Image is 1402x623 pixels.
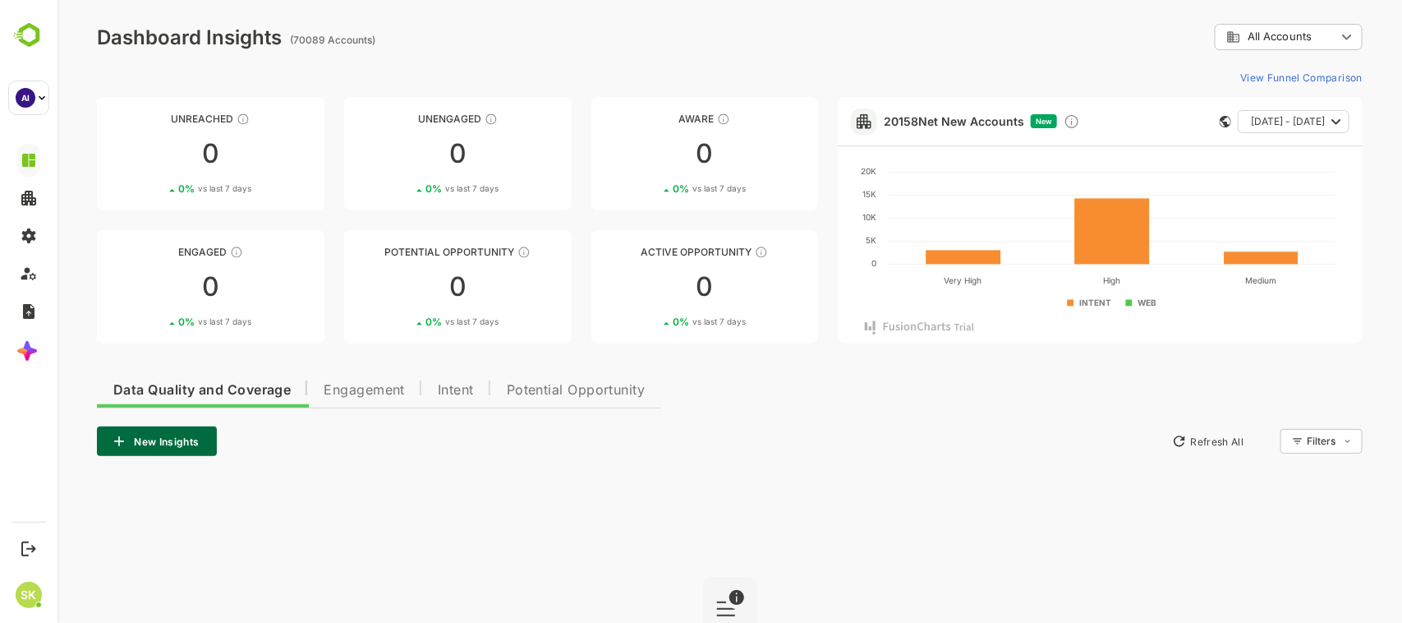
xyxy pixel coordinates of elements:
div: Discover new ICP-fit accounts showing engagement — via intent surges, anonymous website visits, L... [1006,113,1023,130]
text: Very High [887,275,925,286]
a: 20158Net New Accounts [826,114,967,128]
span: vs last 7 days [388,316,441,328]
div: 0 % [121,316,194,328]
div: Filters [1249,435,1279,447]
button: Refresh All [1107,428,1193,455]
div: These accounts have not been engaged with for a defined time period [179,113,192,126]
text: 10K [805,212,819,222]
span: vs last 7 days [140,316,194,328]
div: All Accounts [1169,30,1279,44]
div: These accounts have not shown enough engagement and need nurturing [427,113,440,126]
span: vs last 7 days [635,182,688,195]
div: Filters [1248,427,1305,456]
div: All Accounts [1157,21,1305,53]
span: Potential Opportunity [449,384,588,397]
span: vs last 7 days [388,182,441,195]
div: Dashboard Insights [39,25,224,49]
a: Potential OpportunityThese accounts are MQAs and can be passed on to Inside Sales00%vs last 7 days [287,230,514,344]
span: [DATE] - [DATE] [1193,111,1267,132]
div: 0 [287,141,514,167]
text: 20K [803,166,819,176]
div: These accounts are MQAs and can be passed on to Inside Sales [460,246,473,259]
div: Engaged [39,246,267,258]
span: Engagement [266,384,347,397]
button: View Funnel Comparison [1176,64,1305,90]
span: New [978,117,995,126]
ag: (70089 Accounts) [232,34,323,46]
span: Data Quality and Coverage [56,384,233,397]
div: 0 % [615,316,688,328]
text: 5K [808,235,819,245]
div: 0 [39,274,267,300]
span: vs last 7 days [140,182,194,195]
div: 0 [534,274,761,300]
img: BambooboxLogoMark.f1c84d78b4c51b1a7b5f700c9845e183.svg [8,20,50,51]
div: These accounts have open opportunities which might be at any of the Sales Stages [697,246,710,259]
div: Aware [534,113,761,125]
div: 0 % [121,182,194,195]
text: 15K [805,189,819,199]
div: AI [16,88,35,108]
a: UnengagedThese accounts have not shown enough engagement and need nurturing00%vs last 7 days [287,97,514,210]
div: SK [16,582,42,608]
div: 0 % [615,182,688,195]
text: 0 [814,258,819,268]
a: EngagedThese accounts are warm, further nurturing would qualify them to MQAs00%vs last 7 days [39,230,267,344]
div: Potential Opportunity [287,246,514,258]
button: [DATE] - [DATE] [1180,110,1292,133]
div: Active Opportunity [534,246,761,258]
div: 0 [534,141,761,167]
a: AwareThese accounts have just entered the buying cycle and need further nurturing00%vs last 7 days [534,97,761,210]
button: New Insights [39,427,159,456]
div: These accounts are warm, further nurturing would qualify them to MQAs [172,246,186,259]
button: Logout [17,538,39,560]
div: 0 % [368,316,441,328]
a: Active OpportunityThese accounts have open opportunities which might be at any of the Sales Stage... [534,230,761,344]
span: All Accounts [1190,30,1254,43]
span: Intent [380,384,416,397]
a: UnreachedThese accounts have not been engaged with for a defined time period00%vs last 7 days [39,97,267,210]
div: 0 [287,274,514,300]
span: vs last 7 days [635,316,688,328]
div: Unreached [39,113,267,125]
div: This card does not support filter and segments [1162,116,1174,127]
text: High [1046,275,1064,286]
div: 0 [39,141,267,167]
text: Medium [1188,275,1220,285]
div: 0 % [368,182,441,195]
div: These accounts have just entered the buying cycle and need further nurturing [660,113,673,126]
div: Unengaged [287,113,514,125]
